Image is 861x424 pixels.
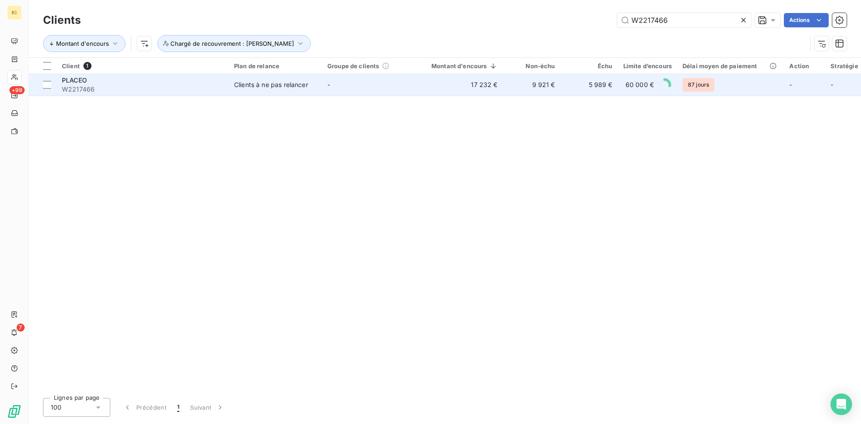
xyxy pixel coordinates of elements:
[177,403,179,412] span: 1
[185,398,230,417] button: Suivant
[566,62,613,70] div: Échu
[415,74,503,96] td: 17 232 €
[157,35,311,52] button: Chargé de recouvrement : [PERSON_NAME]
[172,398,185,417] button: 1
[789,62,820,70] div: Action
[62,76,87,84] span: PLACEO
[9,86,25,94] span: +99
[623,62,672,70] div: Limite d’encours
[789,81,792,88] span: -
[7,404,22,419] img: Logo LeanPay
[831,393,852,415] div: Open Intercom Messenger
[683,62,778,70] div: Délai moyen de paiement
[43,12,81,28] h3: Clients
[683,78,714,92] span: 87 jours
[617,13,752,27] input: Rechercher
[117,398,172,417] button: Précédent
[421,62,498,70] div: Montant d'encours
[170,40,294,47] span: Chargé de recouvrement : [PERSON_NAME]
[509,62,555,70] div: Non-échu
[62,85,223,94] span: W2217466
[626,80,654,89] span: 60 000 €
[43,35,126,52] button: Montant d'encours
[83,62,91,70] span: 1
[327,81,330,88] span: -
[561,74,618,96] td: 5 989 €
[234,80,308,89] div: Clients à ne pas relancer
[234,62,317,70] div: Plan de relance
[56,40,109,47] span: Montant d'encours
[51,403,61,412] span: 100
[62,62,80,70] span: Client
[17,323,25,332] span: 7
[784,13,829,27] button: Actions
[7,5,22,20] div: KI
[831,81,833,88] span: -
[327,62,379,70] span: Groupe de clients
[503,74,561,96] td: 9 921 €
